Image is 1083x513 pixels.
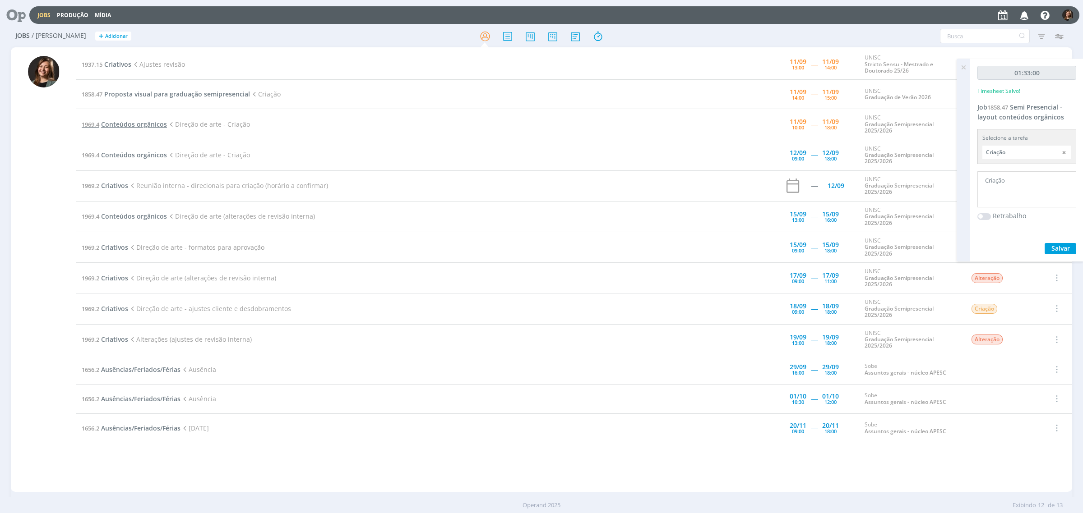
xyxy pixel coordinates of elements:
[95,11,111,19] a: Mídia
[987,103,1008,111] span: 1858.47
[824,156,837,161] div: 18:00
[28,56,60,87] img: L
[1013,501,1036,510] span: Exibindo
[105,33,128,39] span: Adicionar
[82,151,167,159] a: 1969.4Conteúdos orgânicos
[101,394,180,403] span: Ausências/Feriados/Férias
[790,211,806,217] div: 15/09
[82,60,131,69] a: 1937.15Criativos
[82,335,99,344] span: 1969.2
[811,424,818,432] span: -----
[1062,7,1074,23] button: L
[101,120,167,128] span: Conteúdos orgânicos
[790,150,806,156] div: 12/09
[822,242,839,248] div: 15/09
[993,211,1026,220] label: Retrabalho
[1056,501,1063,510] span: 13
[101,243,128,252] span: Criativos
[82,365,180,374] a: 1656.2Ausências/Feriados/Férias
[865,146,958,165] div: UNISC
[82,90,102,98] span: 1858.47
[101,151,167,159] span: Conteúdos orgânicos
[865,115,958,134] div: UNISC
[790,89,806,95] div: 11/09
[101,212,167,220] span: Conteúdos orgânicos
[865,268,958,288] div: UNISC
[82,151,99,159] span: 1969.4
[54,12,91,19] button: Produção
[82,424,99,432] span: 1656.2
[865,335,934,349] a: Graduação Semipresencial 2025/2026
[865,398,946,406] a: Assuntos gerais - núcleo APESC
[824,309,837,314] div: 18:00
[972,334,1003,344] span: Alteração
[128,243,264,252] span: Direção de arte - formatos para aprovação
[865,182,934,196] a: Graduação Semipresencial 2025/2026
[790,364,806,370] div: 29/09
[824,248,837,253] div: 18:00
[82,274,128,282] a: 1969.2Criativos
[790,272,806,279] div: 17/09
[865,60,933,74] a: Stricto Sensu - Mestrado e Doutorado 25/26
[82,120,167,128] a: 1969.4Conteúdos orgânicos
[790,422,806,429] div: 20/11
[822,119,839,125] div: 11/09
[822,364,839,370] div: 29/09
[865,305,934,319] a: Graduação Semipresencial 2025/2026
[977,103,1064,121] span: Semi Presencial - layout conteúdos orgânicos
[811,243,818,252] span: -----
[824,429,837,434] div: 18:00
[865,120,934,134] a: Graduação Semipresencial 2025/2026
[865,299,958,318] div: UNISC
[824,95,837,100] div: 15:00
[82,212,167,220] a: 1969.4Conteúdos orgânicos
[811,394,818,403] span: -----
[824,370,837,375] div: 18:00
[167,212,315,220] span: Direção de arte (alterações de revisão interna)
[822,150,839,156] div: 12/09
[792,279,804,284] div: 09:00
[977,87,1020,95] p: Timesheet Salvo!
[180,365,216,374] span: Ausência
[1048,501,1055,510] span: de
[101,424,180,432] span: Ausências/Feriados/Férias
[982,134,1071,142] div: Selecione a tarefa
[811,335,818,344] span: -----
[101,335,128,344] span: Criativos
[167,120,250,128] span: Direção de arte - Criação
[792,217,804,222] div: 13:00
[811,304,818,313] span: -----
[811,120,818,128] span: -----
[101,274,128,282] span: Criativos
[940,29,1030,43] input: Busca
[792,95,804,100] div: 14:00
[82,182,99,190] span: 1969.2
[35,12,53,19] button: Jobs
[131,60,185,69] span: Ajustes revisão
[82,305,99,313] span: 1969.2
[865,363,958,376] div: Sobe
[822,59,839,65] div: 11/09
[865,151,934,165] a: Graduação Semipresencial 2025/2026
[824,65,837,70] div: 14:00
[865,55,958,74] div: UNISC
[822,211,839,217] div: 15/09
[82,335,128,344] a: 1969.2Criativos
[128,274,276,282] span: Direção de arte (alterações de revisão interna)
[82,304,128,313] a: 1969.2Criativos
[811,60,818,69] span: -----
[1062,9,1074,21] img: L
[82,212,99,220] span: 1969.4
[82,395,99,403] span: 1656.2
[37,11,51,19] a: Jobs
[865,421,958,435] div: Sobe
[128,335,252,344] span: Alterações (ajustes de revisão interna)
[865,207,958,226] div: UNISC
[811,90,818,98] span: -----
[15,32,30,40] span: Jobs
[792,370,804,375] div: 16:00
[822,89,839,95] div: 11/09
[790,393,806,399] div: 01/10
[82,90,250,98] a: 1858.47Proposta visual para graduação semipresencial
[865,392,958,405] div: Sobe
